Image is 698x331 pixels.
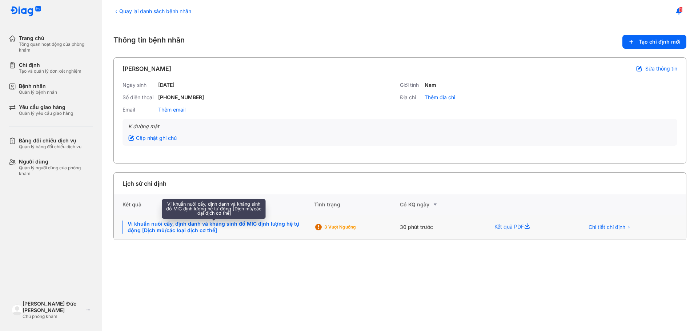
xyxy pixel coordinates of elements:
img: logo [12,304,23,315]
span: Sửa thông tin [645,65,677,72]
div: Chủ phòng khám [23,314,84,319]
div: [DATE] [158,82,174,88]
div: Thông tin bệnh nhân [113,35,686,49]
div: Tạo và quản lý đơn xét nghiệm [19,68,81,74]
div: Kết quả [114,194,314,215]
div: Quay lại danh sách bệnh nhân [113,7,191,15]
div: Số điện thoại [123,94,155,101]
div: Cập nhật ghi chú [128,135,177,141]
div: 3 Vượt ngưỡng [324,224,382,230]
div: 30 phút trước [400,215,486,240]
div: Quản lý người dùng của phòng khám [19,165,93,177]
div: Quản lý yêu cầu giao hàng [19,110,73,116]
div: Bệnh nhân [19,83,57,89]
div: Chỉ định [19,62,81,68]
div: Lịch sử chỉ định [123,179,167,188]
button: Chi tiết chỉ định [584,222,635,233]
div: Có KQ ngày [400,200,486,209]
div: Tổng quan hoạt động của phòng khám [19,41,93,53]
span: 1 [679,7,683,12]
div: Yêu cầu giao hàng [19,104,73,110]
div: [PERSON_NAME] Đức [PERSON_NAME] [23,300,84,314]
div: Quản lý bảng đối chiếu dịch vụ [19,144,81,150]
div: Ngày sinh [123,82,155,88]
div: Trang chủ [19,35,93,41]
span: Chi tiết chỉ định [589,224,625,230]
span: Tạo chỉ định mới [639,39,681,45]
div: Kết quả PDF [486,215,575,240]
div: Quản lý bệnh nhân [19,89,57,95]
div: Địa chỉ [400,94,422,101]
div: Tình trạng [314,194,400,215]
div: Thêm địa chỉ [425,94,455,101]
div: Thêm email [158,106,185,113]
div: Vi khuẩn nuôi cấy, định danh và kháng sinh đồ MIC định lượng hệ tự động [Dịch mủ/các loại dịch cơ... [123,221,305,234]
div: Người dùng [19,158,93,165]
img: logo [10,6,41,17]
div: [PERSON_NAME] [123,64,171,73]
div: Email [123,106,155,113]
div: [PHONE_NUMBER] [158,94,204,101]
button: Tạo chỉ định mới [622,35,686,49]
div: Giới tính [400,82,422,88]
div: Bảng đối chiếu dịch vụ [19,137,81,144]
div: Nam [425,82,436,88]
div: K đường mật [128,123,671,130]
